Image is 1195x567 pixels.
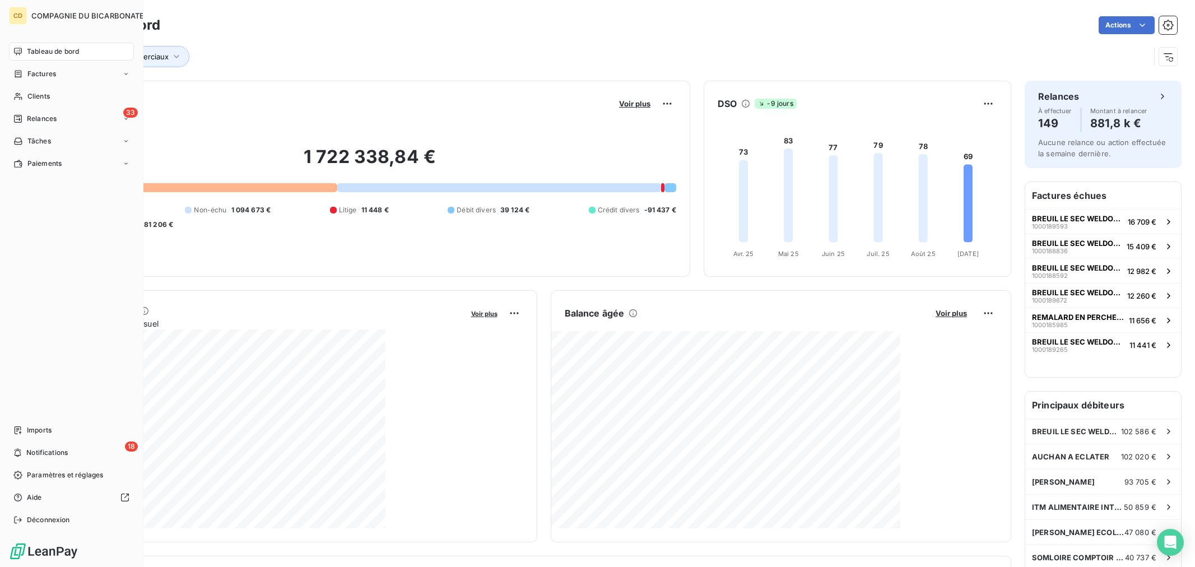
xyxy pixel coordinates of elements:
span: Notifications [26,448,68,458]
div: CD [9,7,27,25]
h6: Relances [1038,90,1079,103]
div: Open Intercom Messenger [1157,529,1184,556]
span: 1000189672 [1032,297,1067,304]
span: Non-échu [194,205,226,215]
tspan: Mai 25 [778,250,799,258]
button: BREUIL LE SEC WELDOM ENTREPOT-30100018926511 441 € [1025,332,1181,357]
span: Déconnexion [27,515,70,525]
span: 16 709 € [1128,217,1156,226]
span: Tableau de bord [27,47,79,57]
h6: Factures échues [1025,182,1181,209]
span: 1000189593 [1032,223,1068,230]
button: BREUIL LE SEC WELDOM ENTREPOT-30100018859212 982 € [1025,258,1181,283]
h2: 1 722 338,84 € [63,146,676,179]
span: BREUIL LE SEC WELDOM ENTREPOT-30 [1032,214,1123,223]
span: À effectuer [1038,108,1072,114]
span: -81 206 € [141,220,173,230]
span: Montant à relancer [1090,108,1147,114]
span: Paiements [27,159,62,169]
button: BREUIL LE SEC WELDOM ENTREPOT-30100018959316 709 € [1025,209,1181,234]
span: Paramètres et réglages [27,470,103,480]
button: Actions [1099,16,1155,34]
span: 93 705 € [1124,477,1156,486]
span: 50 859 € [1124,503,1156,512]
span: BREUIL LE SEC WELDOM ENTREPOT-30 [1032,288,1123,297]
span: REMALARD EN PERCHE BFC USINE [1032,313,1124,322]
span: 11 656 € [1129,316,1156,325]
span: Litige [339,205,357,215]
span: Débit divers [457,205,496,215]
span: 11 448 € [361,205,389,215]
span: [PERSON_NAME] [1032,477,1095,486]
h6: Principaux débiteurs [1025,392,1181,419]
span: BREUIL LE SEC WELDOM ENTREPOT-30 [1032,427,1121,436]
span: Aide [27,492,42,503]
span: 1000189265 [1032,346,1068,353]
tspan: Juil. 25 [867,250,889,258]
span: Voir plus [471,310,497,318]
span: Voir plus [936,309,967,318]
span: Clients [27,91,50,101]
span: BREUIL LE SEC WELDOM ENTREPOT-30 [1032,239,1122,248]
span: COMPAGNIE DU BICARBONATE [31,11,145,20]
span: 102 020 € [1121,452,1156,461]
span: AUCHAN A ECLATER [1032,452,1109,461]
span: Aucune relance ou action effectuée la semaine dernière. [1038,138,1166,158]
span: 39 124 € [500,205,529,215]
h6: Balance âgée [565,306,625,320]
span: Relances [27,114,57,124]
span: ITM ALIMENTAIRE INTERNATIONAL [1032,503,1124,512]
button: BREUIL LE SEC WELDOM ENTREPOT-30100018967212 260 € [1025,283,1181,308]
span: 1000188836 [1032,248,1068,254]
span: Voir plus [619,99,650,108]
span: 1000188592 [1032,272,1068,279]
span: SOMLOIRE COMPTOIR DES LYS [1032,553,1125,562]
span: 47 080 € [1124,528,1156,537]
span: Factures [27,69,56,79]
span: 18 [125,441,138,452]
span: 33 [123,108,138,118]
span: BREUIL LE SEC WELDOM ENTREPOT-30 [1032,263,1123,272]
tspan: Avr. 25 [733,250,754,258]
span: 102 586 € [1121,427,1156,436]
h4: 881,8 k € [1090,114,1147,132]
tspan: Juin 25 [822,250,845,258]
span: 1 094 673 € [231,205,271,215]
button: Voir plus [616,99,654,109]
button: Voir plus [468,308,501,318]
span: Crédit divers [598,205,640,215]
button: BREUIL LE SEC WELDOM ENTREPOT-30100018883615 409 € [1025,234,1181,258]
button: Voir plus [932,308,970,318]
span: Tâches [27,136,51,146]
button: REMALARD EN PERCHE BFC USINE100018598511 656 € [1025,308,1181,332]
span: 12 982 € [1127,267,1156,276]
span: 40 737 € [1125,553,1156,562]
tspan: [DATE] [957,250,979,258]
span: 15 409 € [1127,242,1156,251]
span: [PERSON_NAME] ECOLLIM HOLDINGS SL [1032,528,1124,537]
span: 11 441 € [1129,341,1156,350]
h4: 149 [1038,114,1072,132]
span: BREUIL LE SEC WELDOM ENTREPOT-30 [1032,337,1125,346]
img: Logo LeanPay [9,542,78,560]
span: -9 jours [755,99,796,109]
h6: DSO [718,97,737,110]
span: Chiffre d'affaires mensuel [63,318,463,329]
span: 1000185985 [1032,322,1068,328]
span: Imports [27,425,52,435]
a: Aide [9,489,134,506]
span: -91 437 € [644,205,676,215]
tspan: Août 25 [911,250,936,258]
span: 12 260 € [1127,291,1156,300]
